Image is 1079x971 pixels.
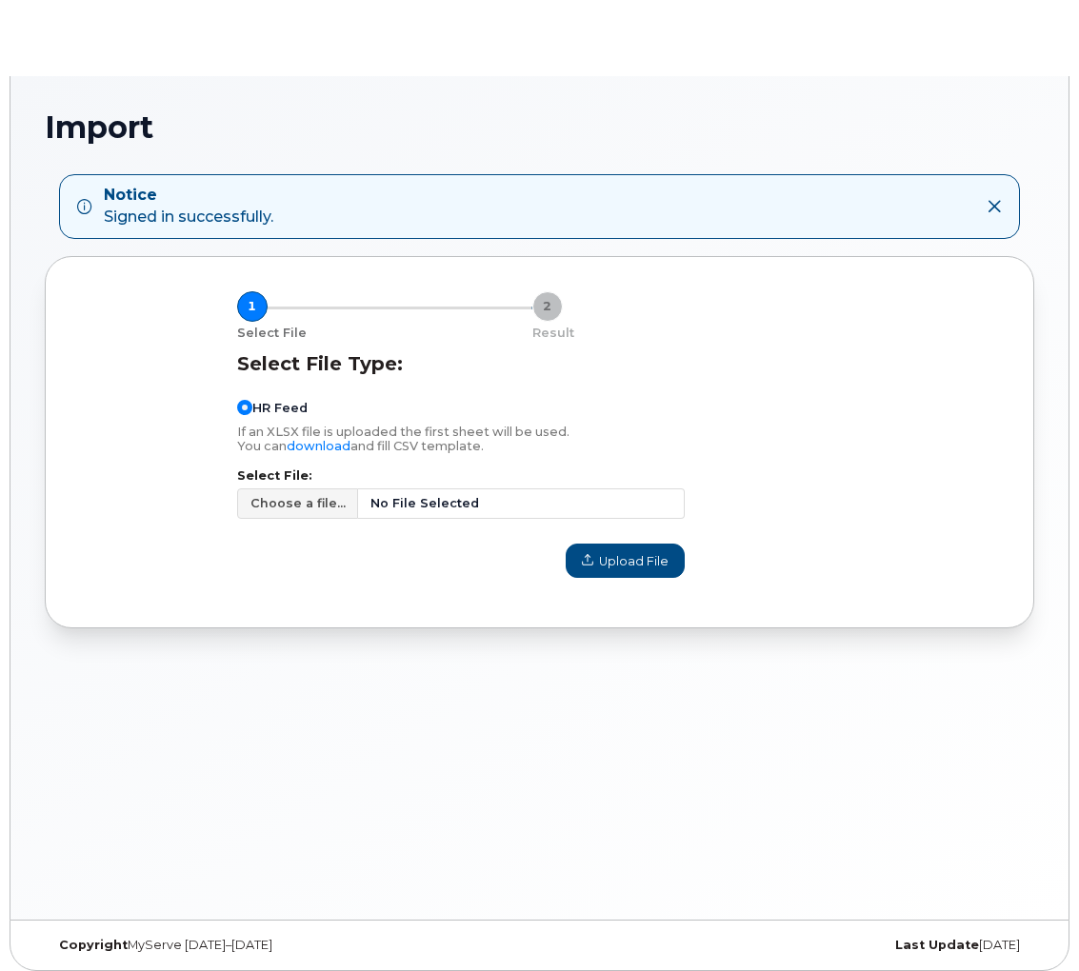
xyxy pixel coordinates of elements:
span: Choose a file... [250,494,346,512]
strong: Notice [104,185,273,207]
label: Select File: [237,470,686,483]
label: Select File Type: [237,352,403,375]
div: 2 [532,291,563,322]
h1: Import [45,110,1034,144]
p: If an XLSX file is uploaded the first sheet will be used. You can and fill CSV template. [237,425,686,453]
p: Result [532,325,574,342]
strong: Last Update [895,938,979,952]
input: HR Feed [237,400,252,415]
div: Signed in successfully. [104,185,273,228]
strong: Copyright [59,938,128,952]
span: No File Selected [358,488,685,519]
button: Upload File [566,544,685,578]
a: download [287,439,350,453]
label: HR Feed [237,400,308,415]
span: Upload File [582,552,669,570]
div: MyServe [DATE]–[DATE] [45,938,540,953]
div: [DATE] [540,938,1035,953]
